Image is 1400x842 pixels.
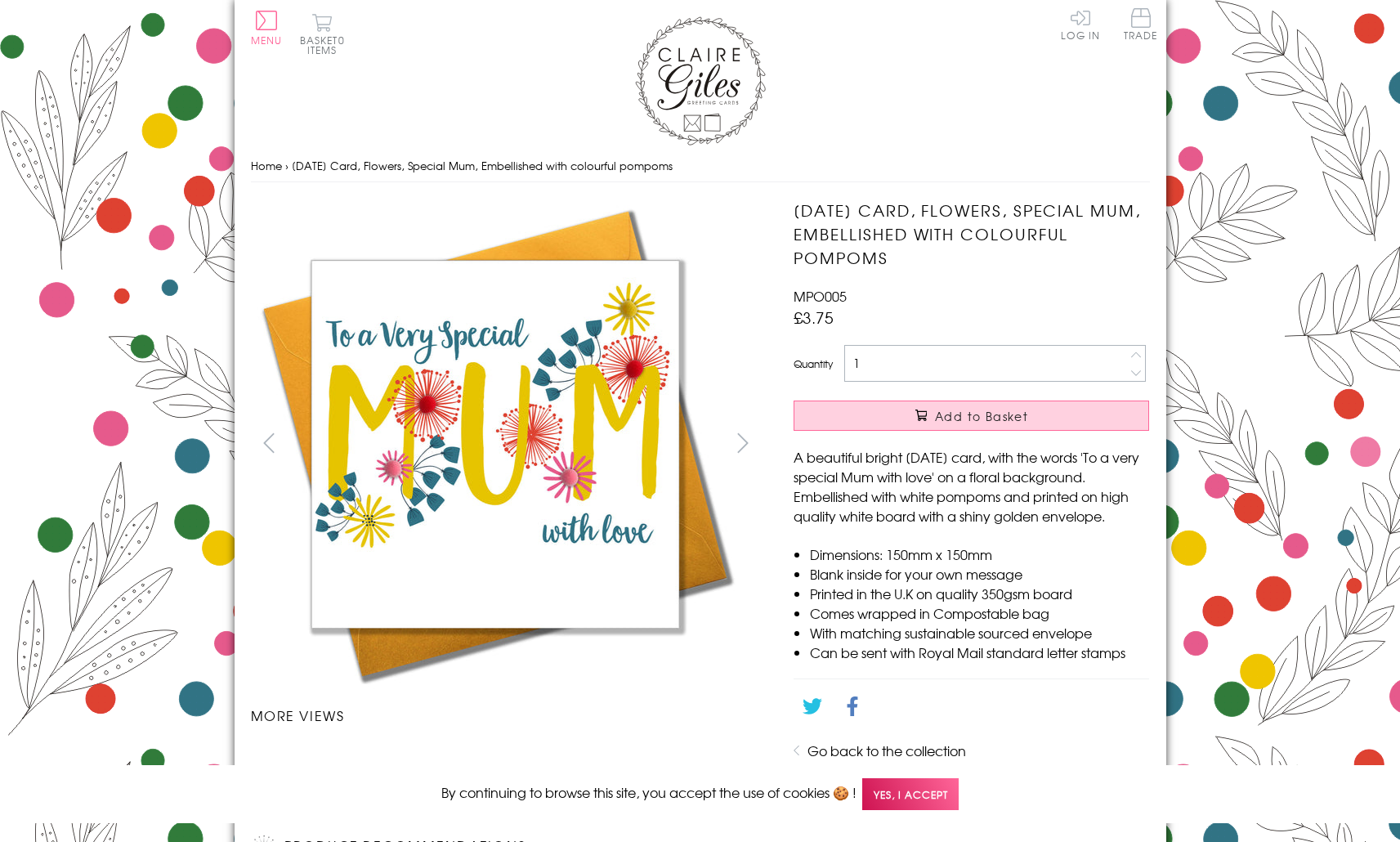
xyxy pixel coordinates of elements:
img: Mother's Day Card, Flowers, Special Mum, Embellished with colourful pompoms [761,199,1251,689]
li: Comes wrapped in Compostable bag [810,603,1149,623]
button: next [724,424,761,461]
span: Menu [251,33,283,47]
a: Go back to the collection [807,741,966,760]
button: prev [251,424,288,461]
button: Basket0 items [300,13,345,55]
img: Mother's Day Card, Flowers, Special Mum, Embellished with colourful pompoms [570,761,570,762]
span: £3.75 [794,306,834,329]
li: Carousel Page 3 [506,741,633,777]
a: Home [251,158,282,173]
a: Trade [1124,8,1158,43]
button: Menu [251,11,283,45]
li: Carousel Page 1 (Current Slide) [251,741,378,777]
li: Dimensions: 150mm x 150mm [810,544,1149,564]
span: MPO005 [794,286,847,306]
li: Carousel Page 4 [633,741,761,777]
span: Add to Basket [935,408,1028,424]
img: Claire Giles Greetings Cards [635,16,766,146]
li: With matching sustainable sourced envelope [810,623,1149,643]
nav: breadcrumbs [251,150,1150,183]
button: Add to Basket [794,401,1149,431]
h1: [DATE] Card, Flowers, Special Mum, Embellished with colourful pompoms [794,199,1149,269]
p: A beautiful bright [DATE] card, with the words 'To a very special Mum with love' on a floral back... [794,447,1149,526]
ul: Carousel Pagination [251,741,762,777]
li: Printed in the U.K on quality 350gsm board [810,584,1149,603]
h3: More views [251,705,762,725]
span: [DATE] Card, Flowers, Special Mum, Embellished with colourful pompoms [292,158,673,173]
li: Carousel Page 2 [378,741,506,777]
img: Mother's Day Card, Flowers, Special Mum, Embellished with colourful pompoms [250,199,740,689]
label: Quantity [794,356,833,371]
span: › [285,158,288,173]
span: 0 items [307,33,345,57]
a: Log In [1061,8,1100,40]
span: Trade [1124,8,1158,40]
li: Can be sent with Royal Mail standard letter stamps [810,643,1149,662]
span: Yes, I accept [862,778,959,810]
li: Blank inside for your own message [810,564,1149,584]
img: Mother's Day Card, Flowers, Special Mum, Embellished with colourful pompoms [697,761,698,762]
